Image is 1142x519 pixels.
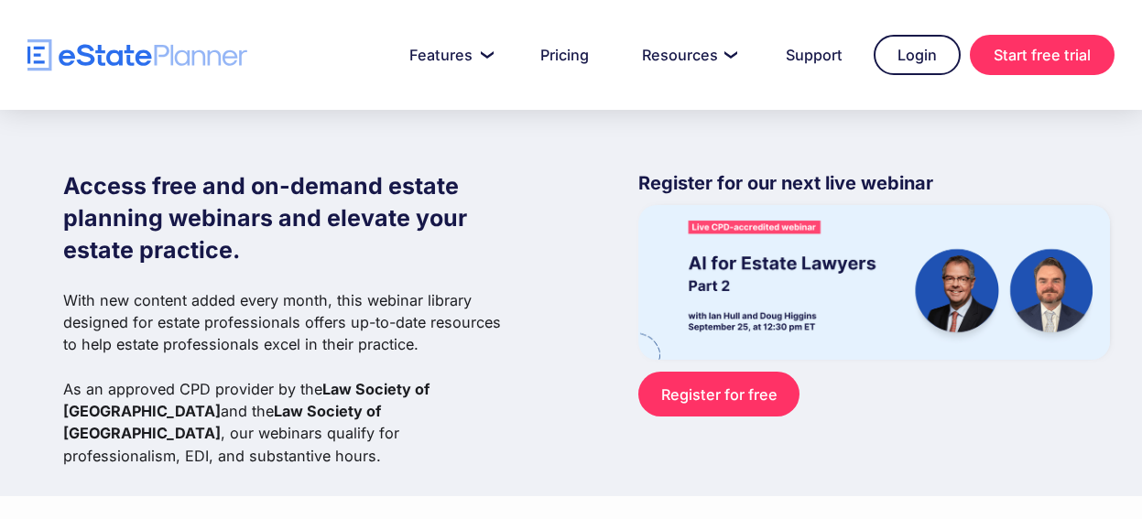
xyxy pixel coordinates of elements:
strong: Law Society of [GEOGRAPHIC_DATA] [63,402,381,442]
a: Register for free [638,372,799,416]
h1: Access free and on-demand estate planning webinars and elevate your estate practice. [63,170,513,266]
p: Register for our next live webinar [638,170,1109,205]
img: eState Academy webinar [638,205,1109,360]
a: home [27,39,247,71]
strong: Law Society of [GEOGRAPHIC_DATA] [63,380,430,420]
a: Resources [620,37,755,73]
a: Login [874,35,961,75]
p: With new content added every month, this webinar library designed for estate professionals offers... [63,289,513,467]
a: Pricing [518,37,611,73]
a: Features [387,37,509,73]
a: Start free trial [970,35,1115,75]
a: Support [764,37,865,73]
